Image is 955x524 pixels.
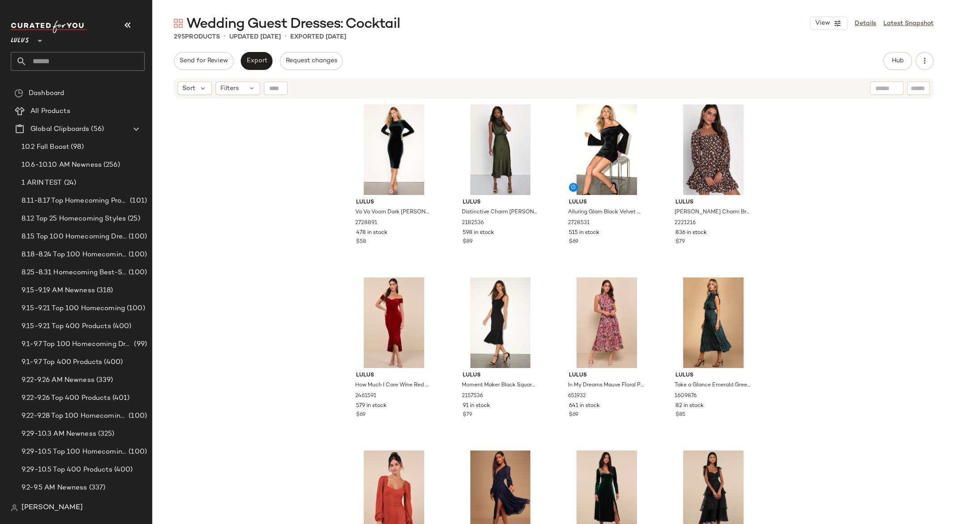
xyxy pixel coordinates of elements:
[22,196,128,206] span: 8.11-8.17 Top Homecoming Product
[22,303,125,314] span: 9.15-9.21 Top 100 Homecoming
[111,393,130,403] span: (401)
[22,483,87,493] span: 9.2-9.5 AM Newness
[356,238,366,246] span: $58
[22,178,62,188] span: 1 ARIN TEST
[569,411,578,419] span: $69
[224,31,226,42] span: •
[220,84,239,93] span: Filters
[290,32,346,42] p: Exported [DATE]
[22,268,127,278] span: 8.25-8.31 Homecoming Best-Sellers
[562,104,652,195] img: 2728531_02_front_2025-09-24.jpg
[22,465,112,475] span: 9.29-10.5 Top 400 Products
[462,392,483,400] span: 2157536
[22,160,102,170] span: 10.6-10.10 AM Newness
[463,411,472,419] span: $79
[675,238,685,246] span: $79
[127,411,147,421] span: (100)
[668,277,758,368] img: 7812941_1609876.jpg
[463,199,538,207] span: Lulus
[95,286,113,296] span: (318)
[456,277,546,368] img: 2157536_2_02_fullbody_Retakes_2025-09-04.jpg
[668,104,758,195] img: 10742881_2221216.jpg
[355,219,377,227] span: 2728891
[284,31,287,42] span: •
[22,393,111,403] span: 9.22-9.26 Top 400 Products
[355,381,431,390] span: How Much I Care Wine Red Velvet Off-the-Shoulder Midi Dress
[355,208,431,217] span: Va Va Voom Dark [PERSON_NAME] Backless Long Sleeve Midi Dress
[132,339,147,350] span: (99)
[883,19,933,28] a: Latest Snapshot
[127,268,147,278] span: (100)
[815,20,830,27] span: View
[29,88,64,99] span: Dashboard
[569,229,599,237] span: 515 in stock
[30,106,70,117] span: All Products
[356,229,387,237] span: 478 in stock
[174,52,233,70] button: Send for Review
[11,30,29,47] span: Lulus
[111,321,132,332] span: (400)
[569,199,645,207] span: Lulus
[22,339,132,350] span: 9.1-9.7 Top 100 Homecoming Dresses
[14,89,23,98] img: svg%3e
[675,219,696,227] span: 2221216
[241,52,272,70] button: Export
[568,381,644,390] span: In My Dreams Mauve Floral Print Midi Dress
[891,57,904,65] span: Hub
[22,214,126,224] span: 8.12 Top 25 Homecoming Styles
[463,229,494,237] span: 598 in stock
[96,429,115,439] span: (325)
[229,32,281,42] p: updated [DATE]
[127,232,147,242] span: (100)
[246,57,267,65] span: Export
[462,381,538,390] span: Moment Maker Black Square Neck Trumpet Midi Dress
[22,411,127,421] span: 9.22-9.28 Top 100 Homecoming Dresses
[22,357,102,368] span: 9.1-9.7 Top 400 Products
[463,372,538,380] span: Lulus
[675,199,751,207] span: Lulus
[675,372,751,380] span: Lulus
[22,142,69,152] span: 10.2 Fall Boost
[285,57,337,65] span: Request changes
[89,124,104,134] span: (56)
[182,84,195,93] span: Sort
[280,52,343,70] button: Request changes
[675,411,685,419] span: $85
[87,483,106,493] span: (337)
[127,447,147,457] span: (100)
[30,124,89,134] span: Global Clipboards
[126,214,140,224] span: (25)
[569,372,645,380] span: Lulus
[568,392,586,400] span: 651932
[456,104,546,195] img: 10587881_2182536.jpg
[125,303,145,314] span: (100)
[102,357,123,368] span: (400)
[562,277,652,368] img: 11120801_651932.jpg
[127,250,147,260] span: (100)
[174,19,183,28] img: svg%3e
[462,219,484,227] span: 2182536
[883,52,912,70] button: Hub
[675,392,697,400] span: 1609876
[356,372,432,380] span: Lulus
[112,465,133,475] span: (400)
[568,208,644,217] span: Alluring Glam Black Velvet Off-the-Shoulder Mini Dress
[568,219,589,227] span: 2728531
[22,321,111,332] span: 9.15-9.21 Top 400 Products
[174,32,220,42] div: Products
[356,199,432,207] span: Lulus
[855,19,876,28] a: Details
[186,15,400,33] span: Wedding Guest Dresses: Cocktail
[22,232,127,242] span: 8.15 Top 100 Homecoming Dresses
[675,229,707,237] span: 836 in stock
[810,17,847,30] button: View
[128,196,147,206] span: (101)
[356,411,366,419] span: $69
[22,375,95,385] span: 9.22-9.26 AM Newness
[22,447,127,457] span: 9.29-10.5 Top 100 Homecoming Products
[462,208,538,217] span: Distinctive Charm [PERSON_NAME] Satin Asymmetrical Midi Dress
[463,402,490,410] span: 91 in stock
[675,208,750,217] span: [PERSON_NAME] Charm Brown Floral Print Long Sleeve Mini Dress
[179,57,228,65] span: Send for Review
[11,504,18,511] img: svg%3e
